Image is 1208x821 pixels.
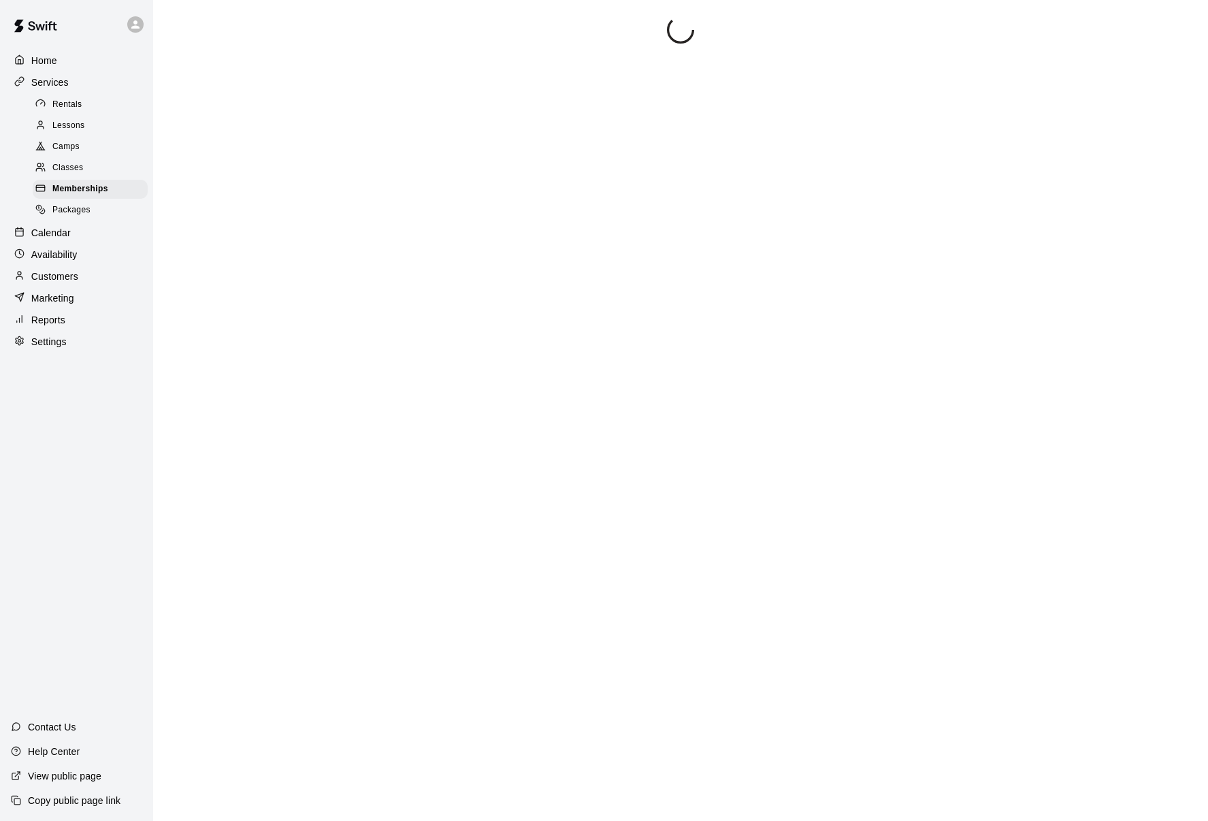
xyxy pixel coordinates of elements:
span: Classes [52,161,83,175]
p: Home [31,54,57,67]
a: Camps [33,137,153,158]
div: Camps [33,138,148,157]
p: Copy public page link [28,794,120,807]
a: Home [11,50,142,71]
a: Classes [33,158,153,179]
a: Rentals [33,94,153,115]
div: Lessons [33,116,148,135]
a: Settings [11,332,142,352]
div: Classes [33,159,148,178]
p: Marketing [31,291,74,305]
p: Settings [31,335,67,349]
div: Packages [33,201,148,220]
span: Rentals [52,98,82,112]
a: Services [11,72,142,93]
span: Lessons [52,119,85,133]
a: Packages [33,200,153,221]
a: Reports [11,310,142,330]
a: Memberships [33,179,153,200]
p: Contact Us [28,720,76,734]
a: Availability [11,244,142,265]
p: Availability [31,248,78,261]
a: Customers [11,266,142,287]
p: Help Center [28,745,80,758]
a: Calendar [11,223,142,243]
span: Memberships [52,182,108,196]
p: View public page [28,769,101,783]
a: Lessons [33,115,153,136]
span: Packages [52,204,91,217]
p: Reports [31,313,65,327]
p: Services [31,76,69,89]
span: Camps [52,140,80,154]
a: Marketing [11,288,142,308]
p: Calendar [31,226,71,240]
p: Customers [31,270,78,283]
div: Memberships [33,180,148,199]
div: Rentals [33,95,148,114]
